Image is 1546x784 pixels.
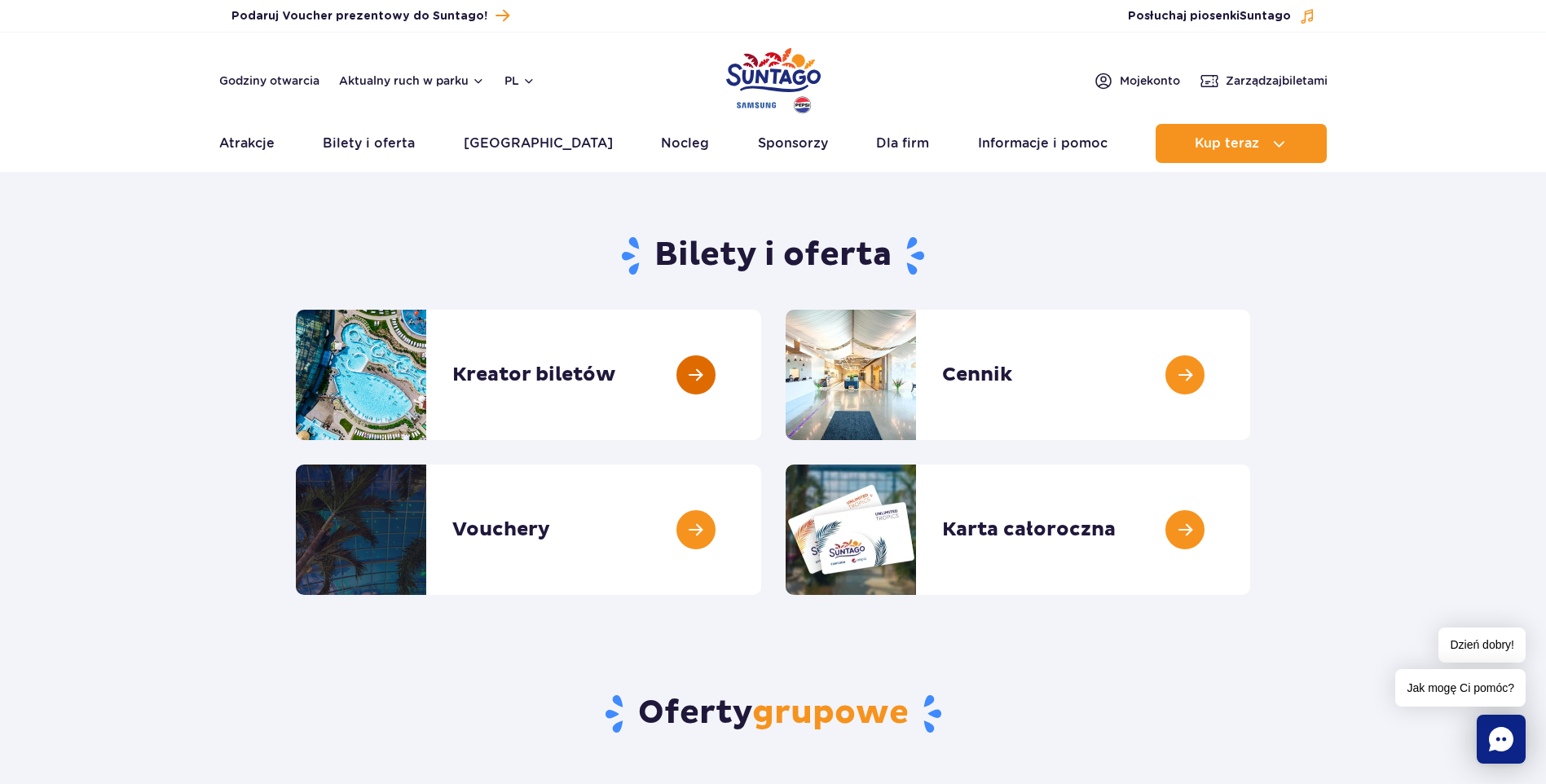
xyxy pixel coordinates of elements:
a: Atrakcje [219,124,275,163]
span: Posłuchaj piosenki [1128,8,1291,24]
a: Godziny otwarcia [219,73,319,89]
div: Chat [1477,715,1526,764]
a: Informacje i pomoc [978,124,1108,163]
span: Jak mogę Ci pomóc? [1395,669,1526,707]
span: Kup teraz [1195,136,1259,151]
a: Park of Poland [726,41,821,116]
button: Aktualny ruch w parku [339,74,485,87]
span: Zarządzaj biletami [1226,73,1328,89]
a: Bilety i oferta [323,124,415,163]
a: Zarządzajbiletami [1200,71,1328,90]
span: Podaruj Voucher prezentowy do Suntago! [231,8,487,24]
a: Sponsorzy [758,124,828,163]
span: Dzień dobry! [1438,628,1526,663]
button: pl [504,73,535,89]
a: Dla firm [876,124,929,163]
button: Kup teraz [1156,124,1327,163]
a: Mojekonto [1094,71,1180,90]
h1: Bilety i oferta [296,235,1250,277]
h2: Oferty [296,693,1250,735]
a: Podaruj Voucher prezentowy do Suntago! [231,5,509,27]
span: Suntago [1240,11,1291,22]
span: Moje konto [1120,73,1180,89]
a: Nocleg [661,124,709,163]
span: grupowe [752,693,909,733]
a: [GEOGRAPHIC_DATA] [464,124,613,163]
button: Posłuchaj piosenkiSuntago [1128,8,1315,24]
